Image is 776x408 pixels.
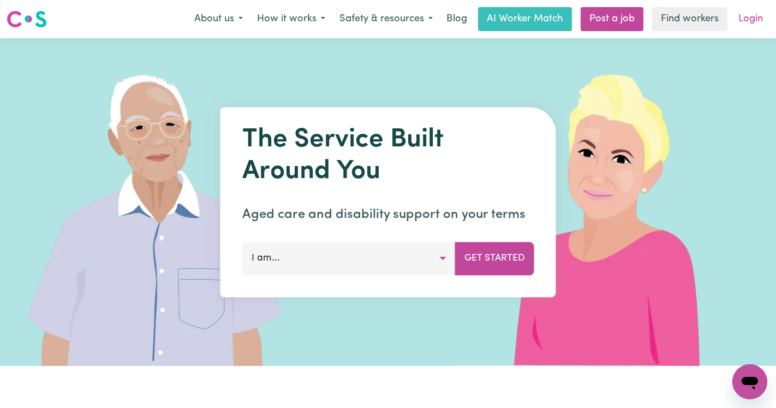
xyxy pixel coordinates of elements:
[478,7,572,31] a: AI Worker Match
[250,8,332,31] button: How it works
[732,7,769,31] a: Login
[652,7,727,31] a: Find workers
[455,242,534,275] button: Get Started
[581,7,643,31] a: Post a job
[732,364,767,399] iframe: Button to launch messaging window
[7,7,47,32] a: Careseekers logo
[7,9,47,29] img: Careseekers logo
[440,7,474,31] a: Blog
[242,242,456,275] button: I am...
[332,8,440,31] button: Safety & resources
[187,8,250,31] button: About us
[242,125,534,187] h1: The Service Built Around You
[242,205,534,224] p: Aged care and disability support on your terms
